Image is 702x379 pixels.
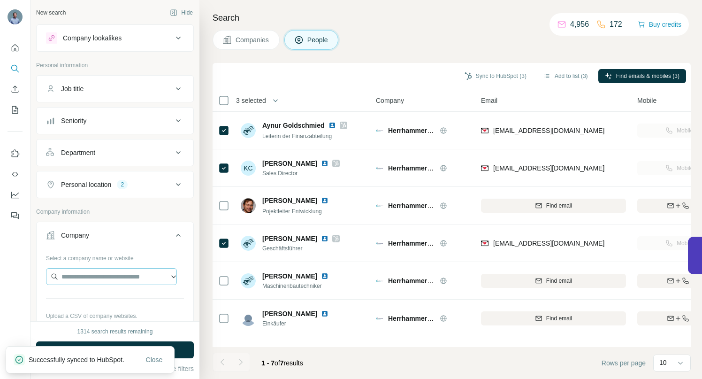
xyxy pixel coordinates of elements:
span: Herrhammer Spezialmaschinen [388,164,486,172]
img: Avatar [241,123,256,138]
button: Search [8,60,23,77]
button: My lists [8,101,23,118]
span: Einkäufer [262,319,340,328]
span: [PERSON_NAME] [262,234,317,243]
img: provider findymail logo [481,239,488,248]
span: Find email [546,314,572,323]
span: [PERSON_NAME] [262,309,317,318]
span: [PERSON_NAME] [262,196,317,205]
button: Quick start [8,39,23,56]
button: Company lookalikes [37,27,193,49]
button: Enrich CSV [8,81,23,98]
span: Mobile [637,96,656,105]
span: [PERSON_NAME] [262,159,317,168]
button: Use Surfe on LinkedIn [8,145,23,162]
button: Find email [481,311,626,325]
img: Logo of Herrhammer Spezialmaschinen [376,164,383,172]
span: People [307,35,329,45]
p: 10 [659,358,667,367]
span: Companies [236,35,270,45]
span: [EMAIL_ADDRESS][DOMAIN_NAME] [493,164,604,172]
div: Job title [61,84,84,93]
div: 1314 search results remaining [77,327,153,336]
img: LinkedIn logo [328,122,336,129]
span: Run search [98,345,132,355]
img: LinkedIn logo [321,235,328,242]
button: Run search [36,341,194,358]
div: Company lookalikes [63,33,122,43]
span: Herrhammer Spezialmaschinen [388,240,486,247]
button: Buy credits [638,18,681,31]
p: Your list is private and won't be saved or shared. [46,320,184,329]
div: Company [61,231,89,240]
span: Leiterin der Finanzabteilung [262,133,332,139]
span: Maschinenbautechniker [262,282,340,290]
span: [PERSON_NAME] [262,271,317,281]
button: Company [37,224,193,250]
span: Herrhammer Spezialmaschinen [388,277,486,285]
img: LinkedIn logo [321,272,328,280]
span: 3 selected [236,96,266,105]
img: Avatar [241,198,256,213]
div: KC [241,161,256,176]
button: Find emails & mobiles (3) [598,69,686,83]
p: Upload a CSV of company websites. [46,312,184,320]
div: Select a company name or website [46,250,184,263]
span: of [275,359,280,367]
span: Close [146,355,163,364]
button: Close [139,351,169,368]
span: [PERSON_NAME] [262,347,317,356]
button: Department [37,141,193,164]
span: Herrhammer Spezialmaschinen [388,202,486,209]
p: Successfully synced to HubSpot. [29,355,132,364]
button: Personal location2 [37,173,193,196]
span: 7 [280,359,284,367]
button: Job title [37,77,193,100]
img: Avatar [241,236,256,251]
button: Seniority [37,109,193,132]
span: Pojektleiter Entwicklung [262,208,322,215]
div: Seniority [61,116,86,125]
button: Sync to HubSpot (3) [458,69,533,83]
img: Avatar [241,273,256,288]
img: Logo of Herrhammer Spezialmaschinen [376,240,383,247]
img: LinkedIn logo [321,310,328,317]
img: Avatar [8,9,23,24]
img: Logo of Herrhammer Spezialmaschinen [376,277,383,285]
img: Logo of Herrhammer Spezialmaschinen [376,202,383,209]
img: Logo of Herrhammer Spezialmaschinen [376,127,383,134]
h4: Search [213,11,691,24]
div: Personal location [61,180,111,189]
span: Find email [546,201,572,210]
p: 4,956 [570,19,589,30]
button: Hide [163,6,199,20]
span: Find email [546,277,572,285]
span: Herrhammer Spezialmaschinen [388,315,486,322]
img: Avatar [241,311,256,326]
div: Department [61,148,95,157]
div: New search [36,8,66,17]
span: Rows per page [602,358,646,368]
span: Find emails & mobiles (3) [616,72,679,80]
p: Company information [36,208,194,216]
button: Use Surfe API [8,166,23,183]
span: Email [481,96,497,105]
span: Herrhammer Spezialmaschinen [388,127,486,134]
p: 172 [610,19,622,30]
img: Logo of Herrhammer Spezialmaschinen [376,315,383,322]
span: Sales Director [262,169,340,178]
span: results [261,359,303,367]
span: Aynur Goldschmied [262,121,325,130]
span: Company [376,96,404,105]
button: Feedback [8,207,23,224]
div: 2 [117,180,128,189]
img: provider findymail logo [481,163,488,173]
span: Geschäftsführer [262,244,340,253]
span: [EMAIL_ADDRESS][DOMAIN_NAME] [493,240,604,247]
p: Personal information [36,61,194,70]
button: Find email [481,274,626,288]
button: Find email [481,199,626,213]
img: provider findymail logo [481,126,488,135]
button: Add to list (3) [537,69,595,83]
button: Dashboard [8,186,23,203]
